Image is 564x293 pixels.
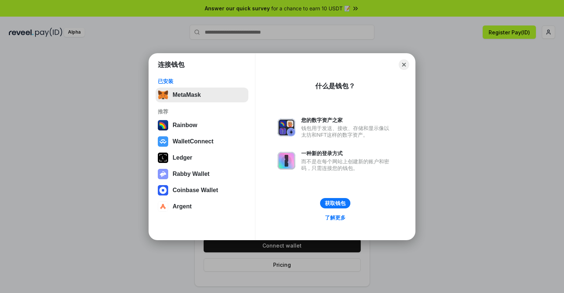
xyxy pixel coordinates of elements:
div: Ledger [173,154,192,161]
div: 一种新的登录方式 [301,150,393,157]
button: MetaMask [156,88,248,102]
button: WalletConnect [156,134,248,149]
button: Rainbow [156,118,248,133]
div: 了解更多 [325,214,346,221]
div: WalletConnect [173,138,214,145]
img: svg+xml,%3Csvg%20fill%3D%22none%22%20height%3D%2233%22%20viewBox%3D%220%200%2035%2033%22%20width%... [158,90,168,100]
h1: 连接钱包 [158,60,184,69]
img: svg+xml,%3Csvg%20xmlns%3D%22http%3A%2F%2Fwww.w3.org%2F2000%2Fsvg%22%20fill%3D%22none%22%20viewBox... [278,119,295,136]
div: MetaMask [173,92,201,98]
button: Coinbase Wallet [156,183,248,198]
img: svg+xml,%3Csvg%20width%3D%2228%22%20height%3D%2228%22%20viewBox%3D%220%200%2028%2028%22%20fill%3D... [158,136,168,147]
img: svg+xml,%3Csvg%20width%3D%22120%22%20height%3D%22120%22%20viewBox%3D%220%200%20120%20120%22%20fil... [158,120,168,130]
button: Argent [156,199,248,214]
button: Ledger [156,150,248,165]
div: Rabby Wallet [173,171,210,177]
div: 获取钱包 [325,200,346,207]
img: svg+xml,%3Csvg%20width%3D%2228%22%20height%3D%2228%22%20viewBox%3D%220%200%2028%2028%22%20fill%3D... [158,201,168,212]
a: 了解更多 [320,213,350,222]
div: 推荐 [158,108,246,115]
div: 您的数字资产之家 [301,117,393,123]
button: Close [399,59,409,70]
button: 获取钱包 [320,198,350,208]
img: svg+xml,%3Csvg%20xmlns%3D%22http%3A%2F%2Fwww.w3.org%2F2000%2Fsvg%22%20width%3D%2228%22%20height%3... [158,153,168,163]
img: svg+xml,%3Csvg%20width%3D%2228%22%20height%3D%2228%22%20viewBox%3D%220%200%2028%2028%22%20fill%3D... [158,185,168,195]
div: 已安装 [158,78,246,85]
div: 什么是钱包？ [315,82,355,91]
img: svg+xml,%3Csvg%20xmlns%3D%22http%3A%2F%2Fwww.w3.org%2F2000%2Fsvg%22%20fill%3D%22none%22%20viewBox... [278,152,295,170]
div: 而不是在每个网站上创建新的账户和密码，只需连接您的钱包。 [301,158,393,171]
button: Rabby Wallet [156,167,248,181]
img: svg+xml,%3Csvg%20xmlns%3D%22http%3A%2F%2Fwww.w3.org%2F2000%2Fsvg%22%20fill%3D%22none%22%20viewBox... [158,169,168,179]
div: 钱包用于发送、接收、存储和显示像以太坊和NFT这样的数字资产。 [301,125,393,138]
div: Rainbow [173,122,197,129]
div: Argent [173,203,192,210]
div: Coinbase Wallet [173,187,218,194]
